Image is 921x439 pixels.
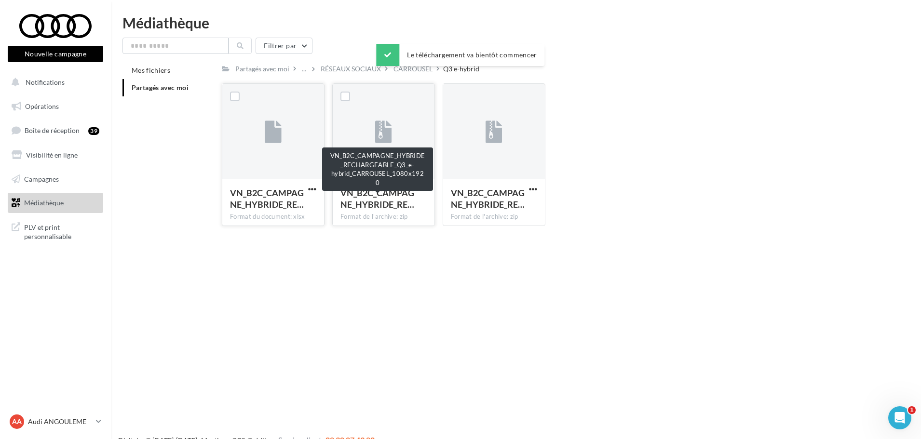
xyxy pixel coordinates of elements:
div: Format de l'archive: zip [451,213,537,221]
span: Notifications [26,78,65,86]
a: Campagnes [6,169,105,189]
span: Mes fichiers [132,66,170,74]
div: Médiathèque [122,15,909,30]
span: AA [12,417,22,426]
div: Format du document: xlsx [230,213,316,221]
p: Audi ANGOULEME [28,417,92,426]
span: PLV et print personnalisable [24,221,99,241]
a: Boîte de réception39 [6,120,105,141]
span: Partagés avec moi [132,83,189,92]
div: ... [300,62,308,76]
div: Partagés avec moi [235,64,289,74]
span: 1 [908,406,916,414]
a: PLV et print personnalisable [6,217,105,245]
button: Nouvelle campagne [8,46,103,62]
a: AA Audi ANGOULEME [8,412,103,431]
a: Médiathèque [6,193,105,213]
span: VN_B2C_CAMPAGNE_HYBRIDE_RECHARGEABLE_Q3_e-hybrid_CARROUSEL_1080x1080 [451,187,525,210]
div: Le téléchargement va bientôt commencer [376,44,544,66]
a: Opérations [6,96,105,117]
div: Format de l'archive: zip [340,213,427,221]
span: Boîte de réception [25,126,80,134]
span: Campagnes [24,174,59,183]
span: Opérations [25,102,59,110]
div: 39 [88,127,99,135]
button: Filtrer par [256,38,312,54]
span: Médiathèque [24,199,64,207]
div: VN_B2C_CAMPAGNE_HYBRIDE_RECHARGEABLE_Q3_e-hybrid_CARROUSEL_1080x1920 [322,147,433,191]
div: RÉSEAUX SOCIAUX [321,64,381,74]
span: VN_B2C_CAMPAGNE_HYBRIDE_RECHARGEABLE_WORDINGS_SOME_Q3_e-hybrid [230,187,304,210]
a: Visibilité en ligne [6,145,105,165]
span: Visibilité en ligne [26,151,78,159]
iframe: Intercom live chat [888,406,911,429]
button: Notifications [6,72,101,93]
